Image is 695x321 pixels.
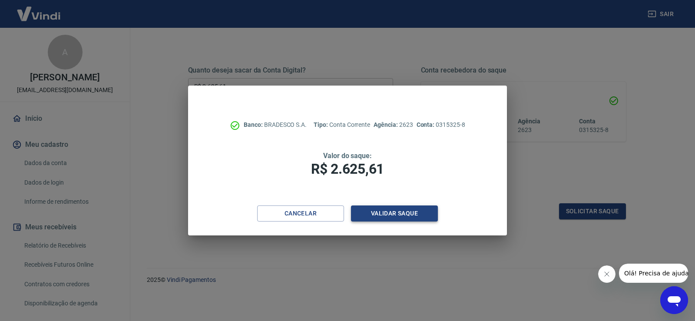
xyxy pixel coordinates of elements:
[257,205,344,222] button: Cancelar
[314,120,370,129] p: Conta Corrente
[5,6,73,13] span: Olá! Precisa de ajuda?
[598,265,616,283] iframe: Fechar mensagem
[244,121,264,128] span: Banco:
[417,120,465,129] p: 0315325-8
[417,121,436,128] span: Conta:
[660,286,688,314] iframe: Botão para abrir a janela de mensagens
[374,121,399,128] span: Agência:
[311,161,384,177] span: R$ 2.625,61
[351,205,438,222] button: Validar saque
[619,264,688,283] iframe: Mensagem da empresa
[323,152,372,160] span: Valor do saque:
[244,120,307,129] p: BRADESCO S.A.
[314,121,329,128] span: Tipo:
[374,120,413,129] p: 2623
